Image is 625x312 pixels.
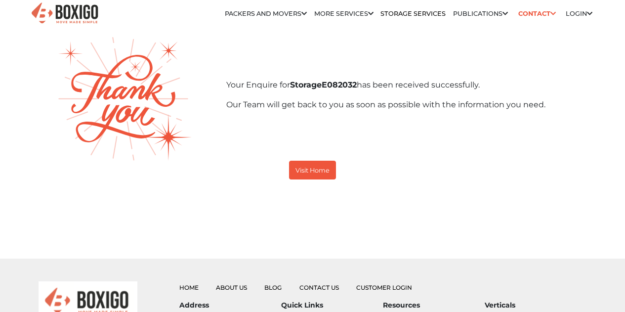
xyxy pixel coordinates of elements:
img: thank-you [58,37,192,160]
span: Storage [290,80,322,89]
img: Boxigo [30,1,99,26]
button: Visit Home [289,161,336,179]
h6: Verticals [485,301,586,310]
a: Storage Services [380,10,446,17]
a: Contact Us [299,284,339,291]
a: Home [179,284,199,291]
h6: Address [179,301,281,310]
h6: Quick Links [281,301,383,310]
a: Customer Login [356,284,412,291]
a: Publications [453,10,508,17]
a: Contact [515,6,559,21]
small: Visit Home [295,167,330,174]
a: More services [314,10,374,17]
a: Packers and Movers [225,10,307,17]
a: About Us [216,284,247,291]
a: Login [566,10,592,17]
p: Our Team will get back to you as soon as possible with the information you need. [226,99,587,111]
a: Blog [264,284,282,291]
b: E082032 [290,80,357,89]
h6: Resources [383,301,485,310]
p: Your Enquire for has been received successfully. [226,79,587,91]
